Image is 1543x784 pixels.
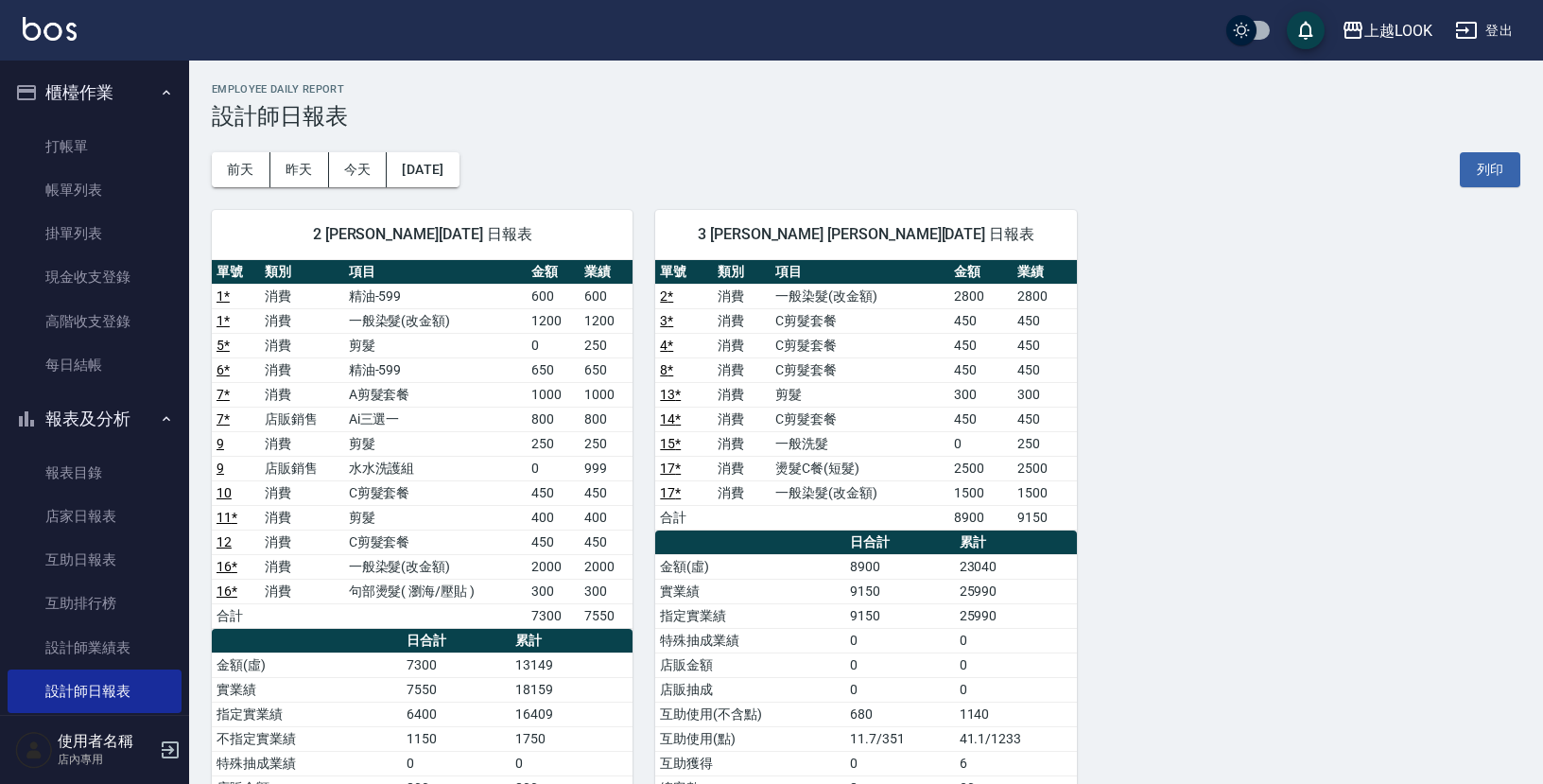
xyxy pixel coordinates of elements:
[655,579,845,603] td: 實業績
[771,431,949,456] td: 一般洗髮
[8,68,182,117] button: 櫃檯作業
[8,343,182,387] a: 每日結帳
[260,480,344,505] td: 消費
[527,505,580,530] td: 400
[655,653,845,677] td: 店販金額
[1013,407,1076,431] td: 450
[1364,19,1432,43] div: 上越LOOK
[771,260,949,285] th: 項目
[655,603,845,628] td: 指定實業績
[955,603,1077,628] td: 25990
[771,407,949,431] td: C剪髮套餐
[8,125,182,168] a: 打帳單
[1334,11,1440,50] button: 上越LOOK
[845,603,954,628] td: 9150
[344,505,527,530] td: 剪髮
[713,456,771,480] td: 消費
[1013,456,1076,480] td: 2500
[511,677,633,702] td: 18159
[655,260,713,285] th: 單號
[527,382,580,407] td: 1000
[260,554,344,579] td: 消費
[955,579,1077,603] td: 25990
[212,603,260,628] td: 合計
[511,653,633,677] td: 13149
[845,554,954,579] td: 8900
[580,431,633,456] td: 250
[344,284,527,308] td: 精油-599
[580,480,633,505] td: 450
[344,579,527,603] td: 句部燙髮( 瀏海/壓貼 )
[1460,152,1520,187] button: 列印
[949,480,1013,505] td: 1500
[580,357,633,382] td: 650
[1013,480,1076,505] td: 1500
[713,260,771,285] th: 類別
[949,260,1013,285] th: 金額
[527,456,580,480] td: 0
[527,431,580,456] td: 250
[8,255,182,299] a: 現金收支登錄
[234,225,610,244] span: 2 [PERSON_NAME][DATE] 日報表
[212,152,270,187] button: 前天
[527,333,580,357] td: 0
[8,451,182,495] a: 報表目錄
[217,461,224,476] a: 9
[344,357,527,382] td: 精油-599
[580,260,633,285] th: 業績
[845,726,954,751] td: 11.7/351
[580,530,633,554] td: 450
[580,554,633,579] td: 2000
[713,407,771,431] td: 消費
[949,382,1013,407] td: 300
[655,628,845,653] td: 特殊抽成業績
[344,407,527,431] td: Ai三選一
[713,333,771,357] td: 消費
[8,582,182,625] a: 互助排行榜
[845,628,954,653] td: 0
[212,260,260,285] th: 單號
[527,260,580,285] th: 金額
[1013,505,1076,530] td: 9150
[212,726,402,751] td: 不指定實業績
[344,480,527,505] td: C剪髮套餐
[955,702,1077,726] td: 1140
[955,628,1077,653] td: 0
[713,357,771,382] td: 消費
[8,495,182,538] a: 店家日報表
[771,284,949,308] td: 一般染髮(改金額)
[8,670,182,713] a: 設計師日報表
[344,554,527,579] td: 一般染髮(改金額)
[260,308,344,333] td: 消費
[955,554,1077,579] td: 23040
[260,333,344,357] td: 消費
[8,394,182,444] button: 報表及分析
[771,456,949,480] td: 燙髮C餐(短髮)
[713,308,771,333] td: 消費
[260,431,344,456] td: 消費
[949,333,1013,357] td: 450
[260,284,344,308] td: 消費
[387,152,459,187] button: [DATE]
[329,152,388,187] button: 今天
[260,456,344,480] td: 店販銷售
[955,531,1077,555] th: 累計
[655,751,845,775] td: 互助獲得
[949,431,1013,456] td: 0
[527,308,580,333] td: 1200
[713,431,771,456] td: 消費
[344,382,527,407] td: A剪髮套餐
[344,333,527,357] td: 剪髮
[270,152,329,187] button: 昨天
[771,308,949,333] td: C剪髮套餐
[845,751,954,775] td: 0
[8,300,182,343] a: 高階收支登錄
[1013,357,1076,382] td: 450
[260,382,344,407] td: 消費
[260,407,344,431] td: 店販銷售
[1013,284,1076,308] td: 2800
[527,407,580,431] td: 800
[949,456,1013,480] td: 2500
[402,629,511,653] th: 日合計
[580,456,633,480] td: 999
